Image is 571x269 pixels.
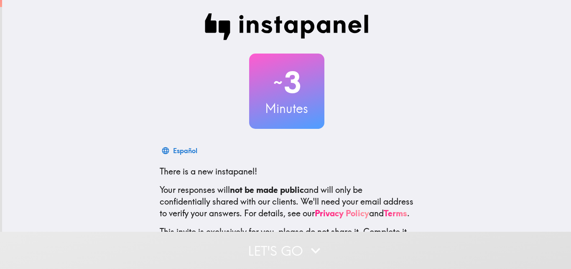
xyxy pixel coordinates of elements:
[230,184,304,195] b: not be made public
[160,226,414,249] p: This invite is exclusively for you, please do not share it. Complete it soon because spots are li...
[160,184,414,219] p: Your responses will and will only be confidentially shared with our clients. We'll need your emai...
[384,208,407,218] a: Terms
[249,100,324,117] h3: Minutes
[249,65,324,100] h2: 3
[315,208,369,218] a: Privacy Policy
[160,166,257,177] span: There is a new instapanel!
[173,145,197,156] div: Español
[205,13,369,40] img: Instapanel
[272,70,284,95] span: ~
[160,142,201,159] button: Español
